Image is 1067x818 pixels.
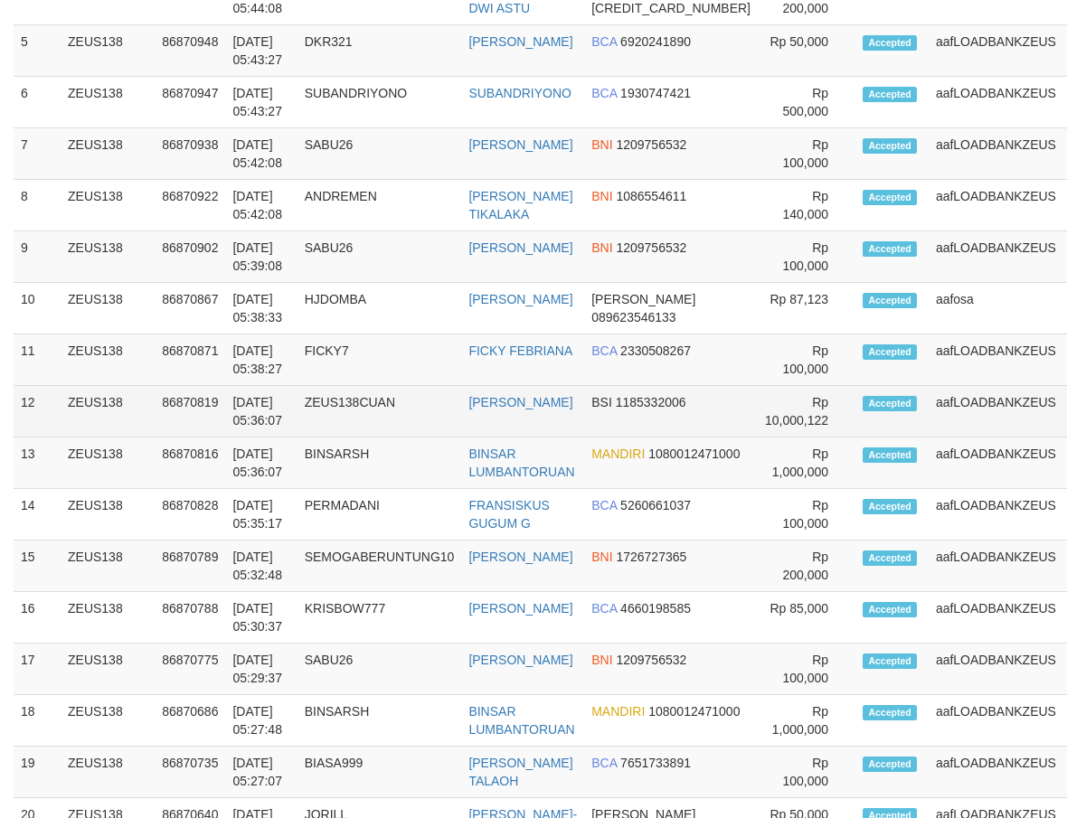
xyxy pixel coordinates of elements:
[863,138,917,154] span: Accepted
[155,541,225,592] td: 86870789
[591,34,617,49] span: BCA
[591,395,612,409] span: BSI
[929,128,1063,180] td: aafLOADBANKZEUS
[863,396,917,411] span: Accepted
[468,447,574,479] a: BINSAR LUMBANTORUAN
[155,77,225,128] td: 86870947
[591,189,612,203] span: BNI
[297,541,462,592] td: SEMOGABERUNTUNG10
[863,499,917,514] span: Accepted
[155,592,225,644] td: 86870788
[758,541,855,592] td: Rp 200,000
[155,386,225,437] td: 86870819
[616,550,686,564] span: Copy 1726727365 to clipboard
[225,180,297,231] td: [DATE] 05:42:08
[929,644,1063,695] td: aafLOADBANKZEUS
[61,283,155,334] td: ZEUS138
[468,550,572,564] a: [PERSON_NAME]
[225,25,297,77] td: [DATE] 05:43:27
[155,334,225,386] td: 86870871
[591,292,695,306] span: [PERSON_NAME]
[297,747,462,798] td: BIASA999
[758,334,855,386] td: Rp 100,000
[863,550,917,566] span: Accepted
[929,489,1063,541] td: aafLOADBANKZEUS
[758,231,855,283] td: Rp 100,000
[225,592,297,644] td: [DATE] 05:30:37
[155,747,225,798] td: 86870735
[225,747,297,798] td: [DATE] 05:27:07
[591,86,617,100] span: BCA
[297,592,462,644] td: KRISBOW777
[297,283,462,334] td: HJDOMBA
[155,489,225,541] td: 86870828
[61,747,155,798] td: ZEUS138
[863,653,917,669] span: Accepted
[297,644,462,695] td: SABU26
[225,644,297,695] td: [DATE] 05:29:37
[468,137,572,152] a: [PERSON_NAME]
[14,25,61,77] td: 5
[297,231,462,283] td: SABU26
[929,25,1063,77] td: aafLOADBANKZEUS
[591,240,612,255] span: BNI
[591,1,751,15] span: Copy 664301011307534 to clipboard
[297,386,462,437] td: ZEUS138CUAN
[620,343,691,358] span: Copy 2330508267 to clipboard
[929,747,1063,798] td: aafLOADBANKZEUS
[155,695,225,747] td: 86870686
[863,447,917,463] span: Accepted
[929,334,1063,386] td: aafLOADBANKZEUS
[297,334,462,386] td: FICKY7
[758,128,855,180] td: Rp 100,000
[468,34,572,49] a: [PERSON_NAME]
[591,704,645,719] span: MANDIRI
[863,705,917,720] span: Accepted
[61,592,155,644] td: ZEUS138
[297,437,462,489] td: BINSARSH
[14,592,61,644] td: 16
[758,489,855,541] td: Rp 100,000
[929,386,1063,437] td: aafLOADBANKZEUS
[14,644,61,695] td: 17
[155,128,225,180] td: 86870938
[591,550,612,564] span: BNI
[863,190,917,205] span: Accepted
[758,180,855,231] td: Rp 140,000
[929,283,1063,334] td: aafosa
[14,334,61,386] td: 11
[225,128,297,180] td: [DATE] 05:42:08
[468,704,574,737] a: BINSAR LUMBANTORUAN
[61,489,155,541] td: ZEUS138
[468,756,572,788] a: [PERSON_NAME] TALAOH
[14,180,61,231] td: 8
[468,343,572,358] a: FICKY FEBRIANA
[591,756,617,770] span: BCA
[468,395,572,409] a: [PERSON_NAME]
[591,653,612,667] span: BNI
[14,747,61,798] td: 19
[225,77,297,128] td: [DATE] 05:43:27
[758,283,855,334] td: Rp 87,123
[758,695,855,747] td: Rp 1,000,000
[468,86,571,100] a: SUBANDRIYONO
[929,695,1063,747] td: aafLOADBANKZEUS
[61,541,155,592] td: ZEUS138
[297,77,462,128] td: SUBANDRIYONO
[61,180,155,231] td: ZEUS138
[468,601,572,616] a: [PERSON_NAME]
[620,86,691,100] span: Copy 1930747421 to clipboard
[591,137,612,152] span: BNI
[620,756,691,770] span: Copy 7651733891 to clipboard
[616,240,686,255] span: Copy 1209756532 to clipboard
[155,25,225,77] td: 86870948
[591,498,617,512] span: BCA
[468,292,572,306] a: [PERSON_NAME]
[14,77,61,128] td: 6
[297,128,462,180] td: SABU26
[468,498,549,531] a: FRANSISKUS GUGUM G
[758,77,855,128] td: Rp 500,000
[758,747,855,798] td: Rp 100,000
[61,386,155,437] td: ZEUS138
[863,293,917,308] span: Accepted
